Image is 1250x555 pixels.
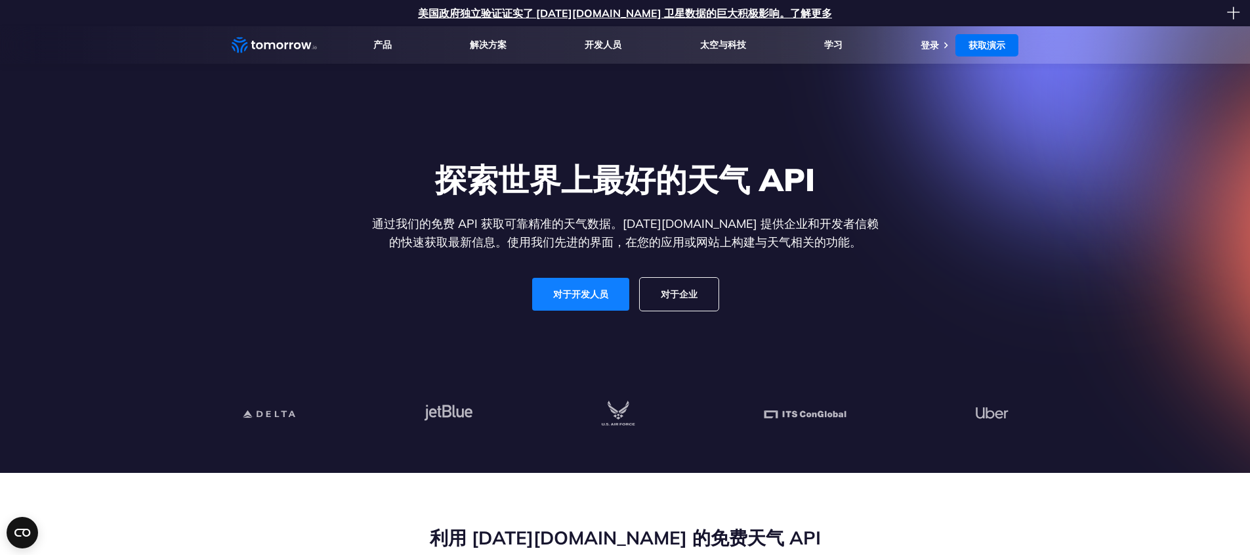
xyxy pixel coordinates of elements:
[955,34,1018,56] a: 获取演示
[700,39,746,51] a: 太空与科技
[532,278,629,311] a: 对于开发人员
[470,39,507,51] a: 解决方案
[435,160,815,199] font: 探索世界上最好的天气 API
[372,216,879,250] font: 通过我们的免费 API 获取可靠精准的天气数据。[DATE][DOMAIN_NAME] 提供企业和开发者信赖的快速获取最新信息。使用我们先进的界面，在您的应用或网站上构建与天气相关的功能。
[418,7,832,20] a: 美国政府独立验证证实了 [DATE][DOMAIN_NAME] 卫星数据的巨大积极影响。了解更多
[585,39,621,51] a: 开发人员
[969,39,1005,51] font: 获取演示
[7,517,38,548] button: Open CMP widget
[430,526,821,549] font: 利用 [DATE][DOMAIN_NAME] 的免费天气 API
[661,288,698,300] font: 对于企业
[553,288,608,300] font: 对于开发人员
[1227,5,1240,21] font: 十
[824,39,843,51] a: 学习
[640,278,719,311] a: 对于企业
[921,39,939,51] a: 登录
[232,35,317,55] a: 主页链接
[373,39,392,51] a: 产品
